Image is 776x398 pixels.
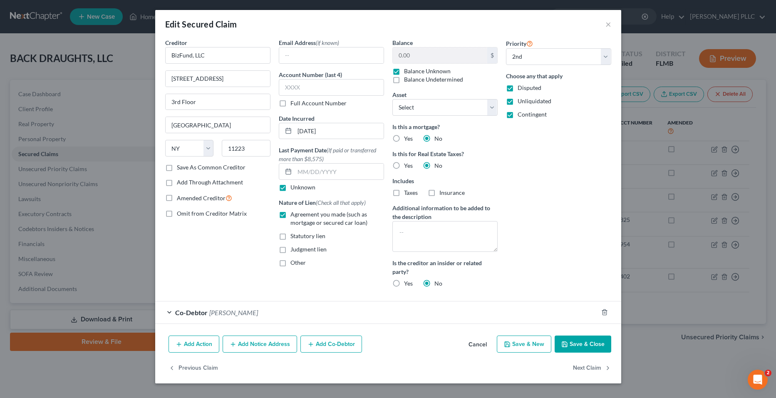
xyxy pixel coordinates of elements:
span: Co-Debtor [175,308,208,316]
button: Previous Claim [169,359,218,377]
button: Next Claim [573,359,611,377]
span: No [434,135,442,142]
label: Date Incurred [279,114,315,123]
label: Priority [506,38,533,48]
span: Judgment lien [290,246,327,253]
button: Save & New [497,336,551,353]
input: Enter address... [166,71,270,87]
span: (Check all that apply) [316,199,366,206]
span: Creditor [165,39,187,46]
input: Enter city... [166,117,270,133]
label: Is the creditor an insider or related party? [392,259,498,276]
button: Cancel [462,336,493,353]
label: Is this a mortgage? [392,122,498,131]
label: Includes [392,177,498,185]
span: Amended Creditor [177,194,226,201]
label: Unknown [290,183,315,192]
input: MM/DD/YYYY [295,123,384,139]
span: [PERSON_NAME] [209,308,258,316]
label: Is this for Real Estate Taxes? [392,149,498,158]
span: Taxes [404,189,418,196]
label: Last Payment Date [279,146,384,163]
span: Omit from Creditor Matrix [177,210,247,217]
input: Apt, Suite, etc... [166,94,270,110]
input: -- [279,47,384,63]
label: Save As Common Creditor [177,163,245,172]
input: XXXX [279,79,384,96]
span: Yes [404,135,413,142]
button: Save & Close [555,336,611,353]
input: MM/DD/YYYY [295,164,384,179]
button: Add Notice Address [223,336,297,353]
label: Nature of Lien [279,198,366,207]
button: × [605,19,611,29]
label: Balance Undetermined [404,75,463,84]
label: Balance [392,38,413,47]
span: (if known) [316,39,339,46]
span: Contingent [518,111,547,118]
div: Edit Secured Claim [165,18,237,30]
label: Email Address [279,38,339,47]
span: 2 [765,370,771,376]
span: Unliquidated [518,97,551,104]
label: Account Number (last 4) [279,70,342,79]
span: No [434,280,442,287]
span: Yes [404,162,413,169]
span: Disputed [518,84,541,91]
label: Balance Unknown [404,67,451,75]
label: Add Through Attachment [177,178,243,187]
span: Asset [392,91,407,98]
span: Yes [404,280,413,287]
label: Additional information to be added to the description [392,204,498,221]
label: Full Account Number [290,99,347,107]
span: Insurance [439,189,465,196]
span: Statutory lien [290,232,325,239]
input: Search creditor by name... [165,47,270,64]
iframe: Intercom live chat [748,370,768,390]
div: $ [487,47,497,63]
button: Add Action [169,336,219,353]
input: 0.00 [393,47,487,63]
label: Choose any that apply [506,72,611,80]
input: Enter zip... [222,140,270,157]
button: Add Co-Debtor [300,336,362,353]
span: Agreement you made (such as mortgage or secured car loan) [290,211,367,226]
span: Other [290,259,306,266]
span: (If paid or transferred more than $8,575) [279,147,376,162]
span: No [434,162,442,169]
